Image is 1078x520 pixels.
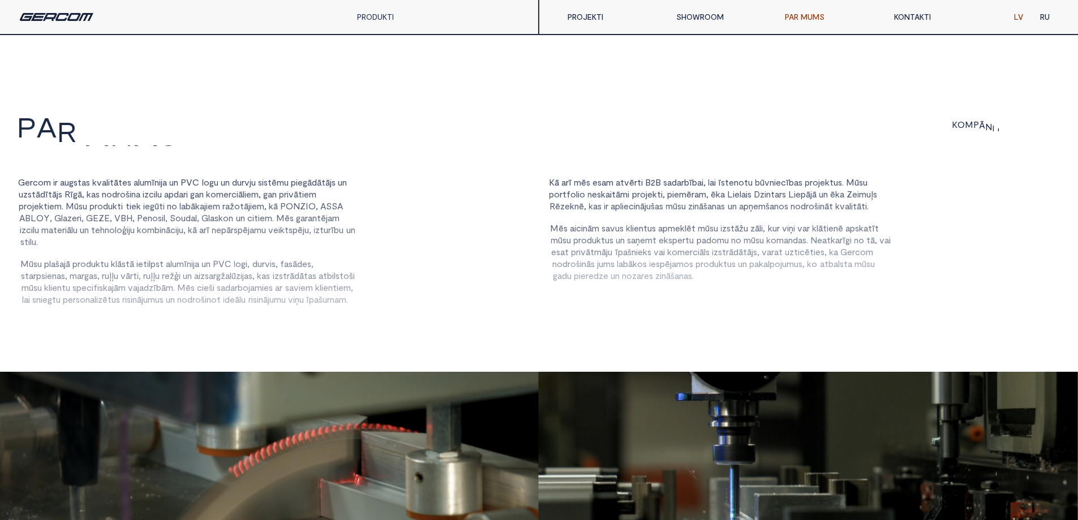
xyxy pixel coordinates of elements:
span: e [592,177,598,187]
span: j [161,177,162,187]
span: t [32,189,36,199]
span: i [262,177,264,187]
span: , [703,177,706,187]
span: e [592,189,597,199]
span: i [237,189,238,199]
span: P [17,113,36,140]
span: s [859,177,863,187]
span: r [284,189,287,199]
span: e [304,189,309,199]
span: s [86,177,90,187]
span: t [612,189,616,199]
span: n [342,177,347,187]
span: A [1013,130,1019,141]
span: o [38,177,44,187]
span: j [646,189,647,199]
span: ā [36,189,40,199]
span: z [23,189,28,199]
span: a [81,177,86,187]
span: b [789,177,794,187]
span: a [162,177,167,187]
span: c [149,189,154,199]
span: r [681,177,684,187]
span: o [106,189,112,199]
span: d [232,177,237,187]
span: i [302,189,304,199]
span: k [206,189,211,199]
span: j [330,177,332,187]
span: l [138,177,140,187]
span: a [268,189,272,199]
span: i [143,189,144,199]
span: S [1041,130,1047,141]
span: t [725,177,729,187]
span: U [110,140,132,167]
span: , [82,189,84,199]
span: r [566,177,569,187]
span: e [647,189,652,199]
span: i [765,189,766,199]
span: a [91,189,96,199]
span: d [312,177,317,187]
span: u [157,189,162,199]
span: i [154,189,156,199]
span: r [55,177,58,187]
span: a [720,189,725,199]
span: u [863,177,867,187]
span: s [798,177,802,187]
span: k [652,189,657,199]
span: i [672,189,674,199]
span: i [130,189,131,199]
span: ī [45,189,48,199]
span: p [801,189,806,199]
span: a [136,189,140,199]
span: o [204,177,209,187]
span: s [597,189,601,199]
span: l [202,177,204,187]
span: l [106,177,108,187]
span: t [657,189,661,199]
span: a [677,177,681,187]
span: L [727,189,733,199]
span: S [1053,130,1058,141]
span: B [655,177,661,187]
span: a [710,177,714,187]
span: ā [325,177,330,187]
span: i [702,177,703,187]
span: k [825,177,830,187]
span: n [102,189,106,199]
span: s [258,177,262,187]
span: m [216,189,224,199]
span: u [237,177,242,187]
span: i [714,177,716,187]
span: n [131,189,136,199]
span: ā [317,177,321,187]
span: i [661,189,663,199]
span: A [999,129,1005,140]
span: n [154,177,159,187]
span: e [25,177,30,187]
span: j [250,177,251,187]
span: m [277,177,284,187]
span: t [118,177,122,187]
span: G [18,177,25,187]
span: s [28,189,32,199]
span: z [144,189,149,199]
span: n [766,189,771,199]
span: s [586,177,590,187]
span: a [602,177,606,187]
span: a [102,177,106,187]
span: n [225,177,230,187]
span: a [667,177,672,187]
span: š [126,189,130,199]
span: ī [152,177,154,187]
span: r [692,189,694,199]
span: , [663,189,665,199]
span: n [174,177,178,187]
a: LV [1006,6,1032,28]
span: p [632,189,637,199]
a: PRODUKTI [357,12,394,22]
span: V [186,177,192,187]
span: g [73,189,78,199]
span: ā [114,177,118,187]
